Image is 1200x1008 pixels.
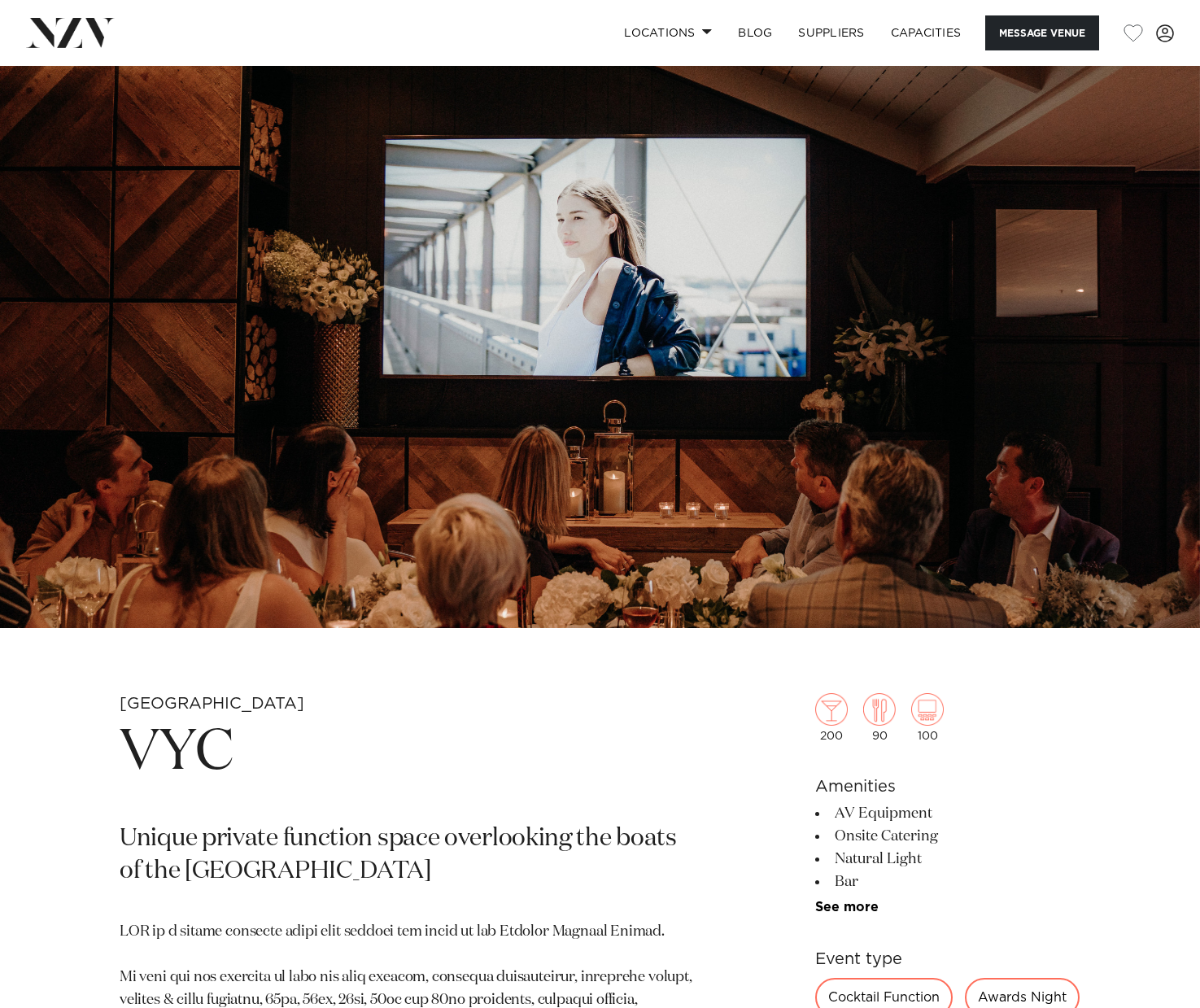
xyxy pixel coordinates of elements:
img: dining.png [863,693,896,726]
li: AV Equipment [815,802,1080,825]
div: 100 [911,693,944,742]
img: cocktail.png [815,693,848,726]
h1: VYC [120,716,700,791]
li: Natural Light [815,848,1080,871]
p: Unique private function space overlooking the boats of the [GEOGRAPHIC_DATA] [120,823,700,888]
a: Capacities [878,15,975,50]
li: Bar [815,871,1080,893]
small: [GEOGRAPHIC_DATA] [120,696,304,712]
h6: Event type [815,947,1080,971]
div: 90 [863,693,896,742]
img: theatre.png [911,693,944,726]
a: BLOG [725,15,785,50]
a: Locations [611,15,725,50]
img: nzv-logo.png [26,18,115,47]
div: 200 [815,693,848,742]
a: SUPPLIERS [785,15,877,50]
h6: Amenities [815,775,1080,799]
li: Onsite Catering [815,825,1080,848]
button: Message Venue [985,15,1099,50]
